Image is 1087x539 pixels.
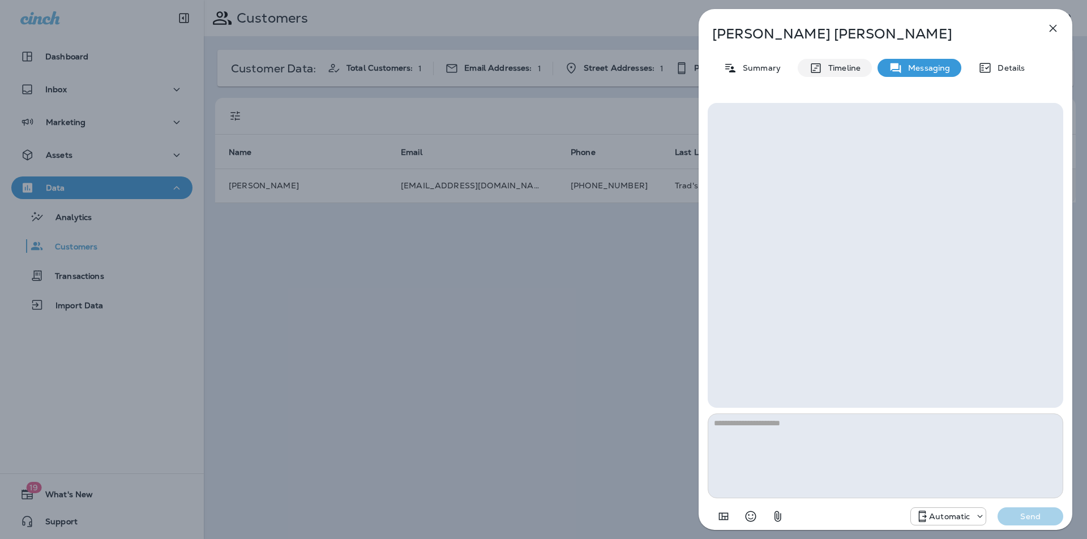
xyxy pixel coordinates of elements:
p: Summary [737,63,781,72]
button: Add in a premade template [712,505,735,528]
p: Messaging [902,63,950,72]
p: Timeline [823,63,861,72]
p: Details [992,63,1025,72]
p: [PERSON_NAME] [PERSON_NAME] [712,26,1021,42]
button: Select an emoji [739,505,762,528]
p: Automatic [929,512,970,521]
